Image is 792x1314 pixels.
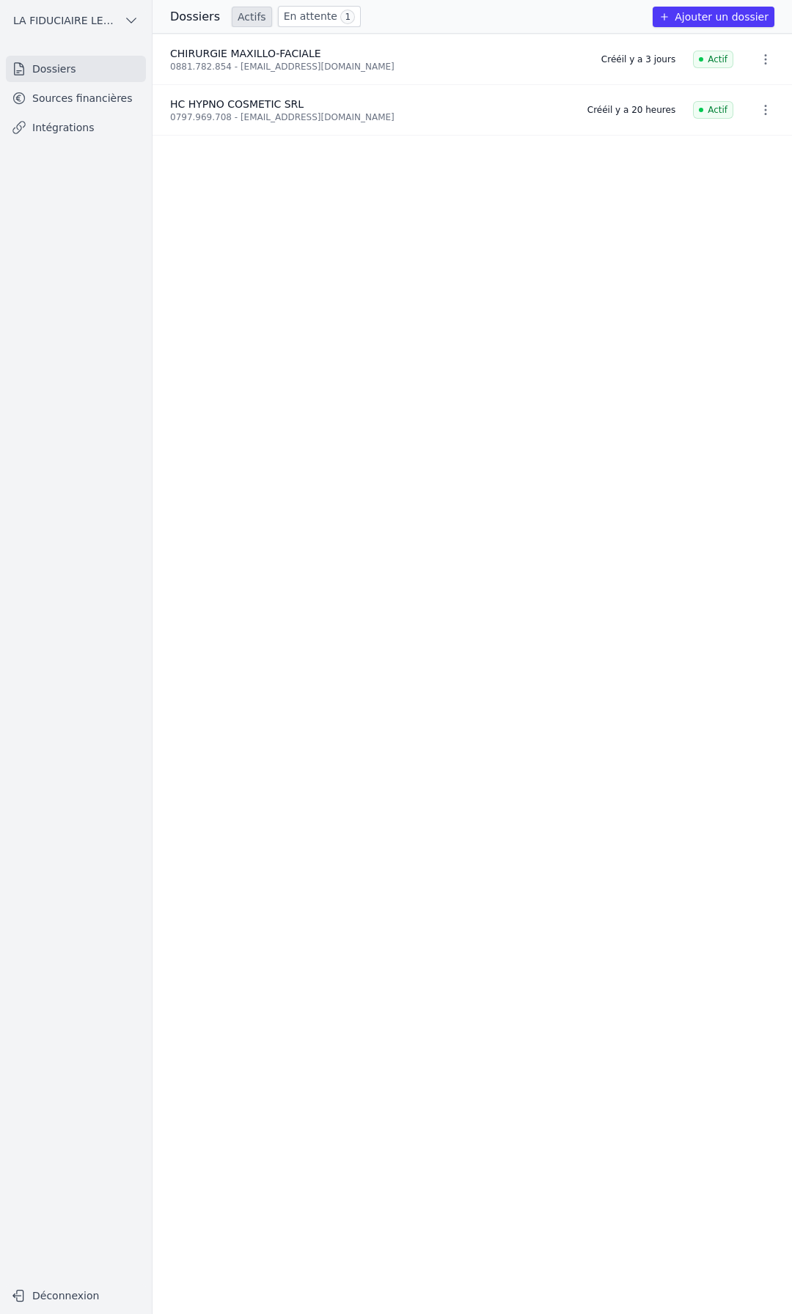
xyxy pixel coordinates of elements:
span: LA FIDUCIAIRE LEMAIRE SA [13,13,118,28]
div: 0797.969.708 - [EMAIL_ADDRESS][DOMAIN_NAME] [170,111,570,123]
div: 0881.782.854 - [EMAIL_ADDRESS][DOMAIN_NAME] [170,61,584,73]
a: Actifs [232,7,272,27]
a: Sources financières [6,85,146,111]
a: Intégrations [6,114,146,141]
span: HC HYPNO COSMETIC SRL [170,98,304,110]
div: Créé il y a 20 heures [587,104,675,116]
button: Ajouter un dossier [653,7,774,27]
button: LA FIDUCIAIRE LEMAIRE SA [6,9,146,32]
a: En attente 1 [278,6,361,27]
a: Dossiers [6,56,146,82]
span: Actif [693,101,733,119]
span: Actif [693,51,733,68]
div: Créé il y a 3 jours [601,53,675,65]
span: CHIRURGIE MAXILLO-FACIALE [170,48,321,59]
span: 1 [340,10,355,24]
h3: Dossiers [170,8,220,26]
button: Déconnexion [6,1284,146,1307]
